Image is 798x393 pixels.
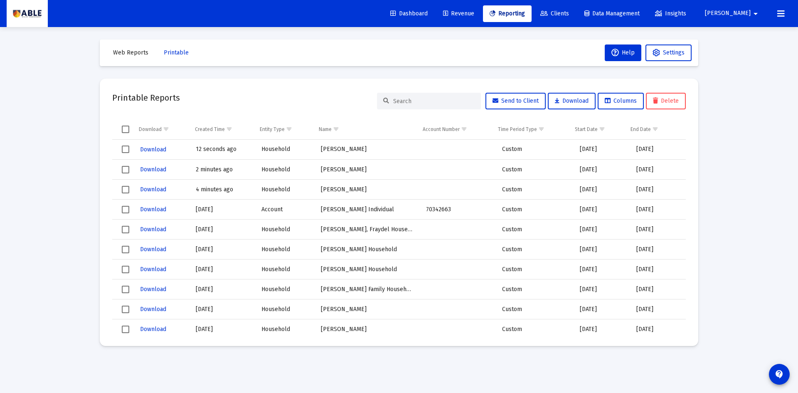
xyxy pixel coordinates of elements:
[393,98,475,105] input: Search
[315,319,420,339] td: [PERSON_NAME]
[631,140,686,160] td: [DATE]
[548,93,596,109] button: Download
[645,44,692,61] button: Settings
[574,240,631,260] td: [DATE]
[574,279,631,299] td: [DATE]
[256,180,315,200] td: Household
[695,5,771,22] button: [PERSON_NAME]
[163,126,169,132] span: Show filter options for column 'Download'
[420,200,496,220] td: 70342663
[751,5,761,22] mat-icon: arrow_drop_down
[574,160,631,180] td: [DATE]
[605,44,641,61] button: Help
[599,126,605,132] span: Show filter options for column 'Start Date'
[574,140,631,160] td: [DATE]
[139,163,167,175] button: Download
[498,126,537,133] div: Time Period Type
[140,266,166,273] span: Download
[538,126,544,132] span: Show filter options for column 'Time Period Type'
[605,97,637,104] span: Columns
[140,286,166,293] span: Download
[256,140,315,160] td: Household
[319,126,332,133] div: Name
[315,240,420,260] td: [PERSON_NAME] Household
[122,186,129,193] div: Select row
[256,160,315,180] td: Household
[417,119,492,139] td: Column Account Number
[106,44,155,61] button: Web Reports
[122,266,129,273] div: Select row
[625,119,680,139] td: Column End Date
[652,126,658,132] span: Show filter options for column 'End Date'
[443,10,474,17] span: Revenue
[574,260,631,279] td: [DATE]
[139,203,167,215] button: Download
[190,260,256,279] td: [DATE]
[648,5,693,22] a: Insights
[260,126,285,133] div: Entity Type
[133,119,189,139] td: Column Download
[569,119,625,139] td: Column Start Date
[540,10,569,17] span: Clients
[574,200,631,220] td: [DATE]
[496,260,574,279] td: Custom
[555,97,589,104] span: Download
[315,260,420,279] td: [PERSON_NAME] Household
[598,93,644,109] button: Columns
[122,146,129,153] div: Select row
[140,186,166,193] span: Download
[631,240,686,260] td: [DATE]
[139,243,167,255] button: Download
[631,319,686,339] td: [DATE]
[190,319,256,339] td: [DATE]
[140,326,166,333] span: Download
[631,160,686,180] td: [DATE]
[140,246,166,253] span: Download
[190,140,256,160] td: 12 seconds ago
[256,279,315,299] td: Household
[256,240,315,260] td: Household
[190,279,256,299] td: [DATE]
[461,126,467,132] span: Show filter options for column 'Account Number'
[113,49,148,56] span: Web Reports
[496,220,574,240] td: Custom
[496,140,574,160] td: Custom
[256,220,315,240] td: Household
[631,279,686,299] td: [DATE]
[315,160,420,180] td: [PERSON_NAME]
[164,49,189,56] span: Printable
[256,260,315,279] td: Household
[139,283,167,295] button: Download
[190,240,256,260] td: [DATE]
[611,49,635,56] span: Help
[157,44,195,61] button: Printable
[574,299,631,319] td: [DATE]
[384,5,434,22] a: Dashboard
[705,10,751,17] span: [PERSON_NAME]
[139,303,167,315] button: Download
[333,126,339,132] span: Show filter options for column 'Name'
[496,319,574,339] td: Custom
[256,319,315,339] td: Household
[139,263,167,275] button: Download
[315,140,420,160] td: [PERSON_NAME]
[140,146,166,153] span: Download
[423,126,460,133] div: Account Number
[122,246,129,253] div: Select row
[13,5,42,22] img: Dashboard
[190,160,256,180] td: 2 minutes ago
[122,126,129,133] div: Select all
[139,183,167,195] button: Download
[315,299,420,319] td: [PERSON_NAME]
[631,260,686,279] td: [DATE]
[256,200,315,220] td: Account
[534,5,576,22] a: Clients
[574,319,631,339] td: [DATE]
[190,220,256,240] td: [DATE]
[140,206,166,213] span: Download
[122,286,129,293] div: Select row
[485,93,546,109] button: Send to Client
[496,240,574,260] td: Custom
[122,326,129,333] div: Select row
[313,119,417,139] td: Column Name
